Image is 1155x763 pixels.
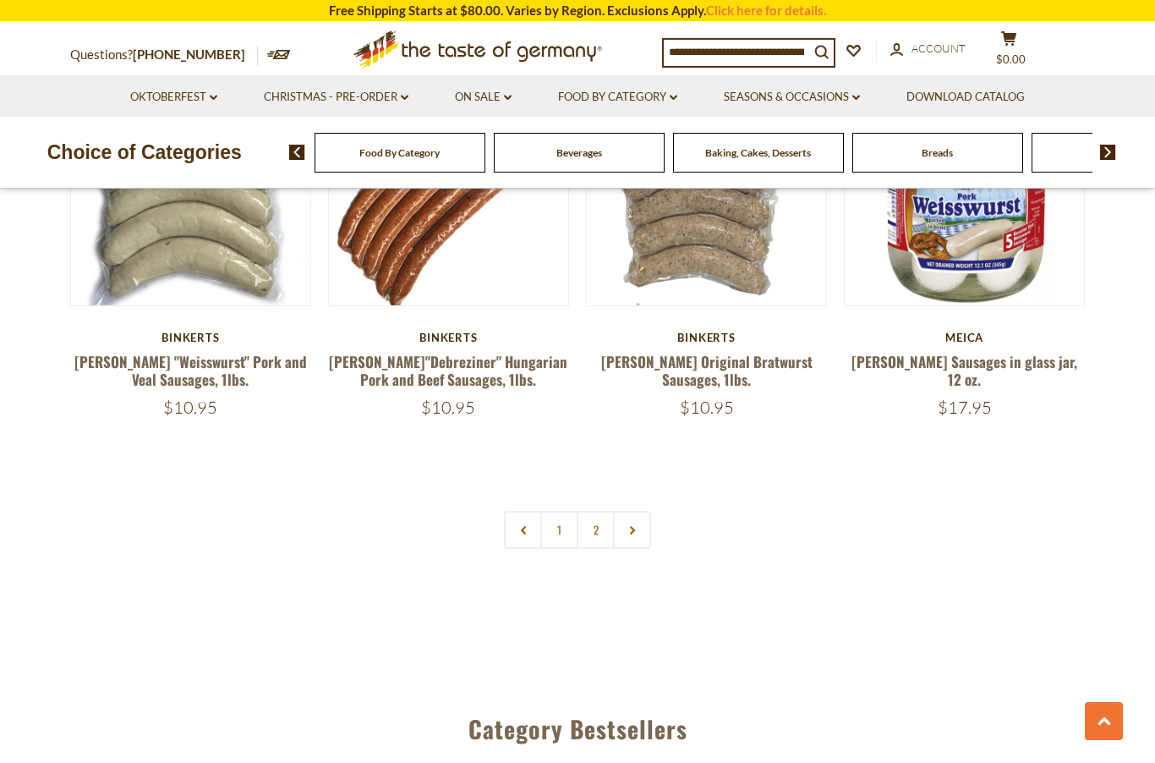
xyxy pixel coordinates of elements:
[983,30,1034,73] button: $0.00
[1100,145,1116,160] img: next arrow
[680,397,734,418] span: $10.95
[938,397,992,418] span: $17.95
[35,690,1120,760] div: Category Bestsellers
[289,145,305,160] img: previous arrow
[133,47,245,62] a: [PHONE_NUMBER]
[421,397,475,418] span: $10.95
[130,88,217,107] a: Oktoberfest
[922,146,953,159] a: Breads
[455,88,512,107] a: On Sale
[996,52,1026,66] span: $0.00
[851,351,1077,390] a: [PERSON_NAME] Sausages in glass jar, 12 oz.
[844,331,1085,344] div: Meica
[890,40,966,58] a: Account
[577,511,615,549] a: 2
[74,351,307,390] a: [PERSON_NAME] "Weisswurst" Pork and Veal Sausages, 1lbs.
[264,88,408,107] a: Christmas - PRE-ORDER
[163,397,217,418] span: $10.95
[906,88,1025,107] a: Download Catalog
[558,88,677,107] a: Food By Category
[911,41,966,55] span: Account
[329,351,567,390] a: [PERSON_NAME]"Debreziner" Hungarian Pork and Beef Sausages, 1lbs.
[706,3,826,18] a: Click here for details.
[705,146,811,159] a: Baking, Cakes, Desserts
[540,511,578,549] a: 1
[328,331,569,344] div: Binkerts
[724,88,860,107] a: Seasons & Occasions
[586,331,827,344] div: Binkerts
[601,351,813,390] a: [PERSON_NAME] Original Bratwurst Sausages, 1lbs.
[359,146,440,159] a: Food By Category
[70,331,311,344] div: Binkerts
[70,44,258,66] p: Questions?
[556,146,602,159] a: Beverages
